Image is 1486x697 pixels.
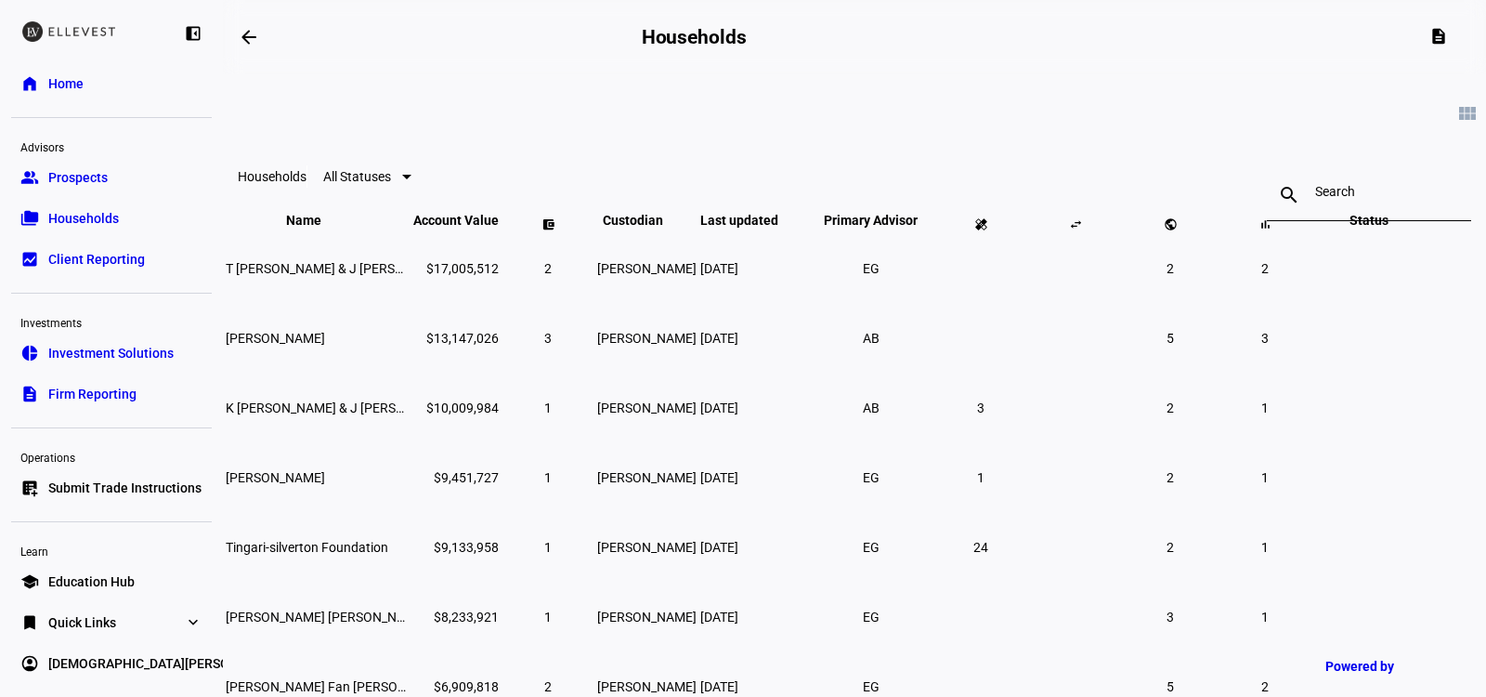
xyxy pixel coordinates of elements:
a: Powered by [1316,649,1458,683]
span: 1 [1261,540,1269,555]
eth-mat-symbol: pie_chart [20,344,39,362]
input: Search [1315,184,1423,199]
span: [PERSON_NAME] [597,610,697,625]
span: Larissa Karen Roesch [226,610,427,625]
td: $13,147,026 [412,304,500,372]
eth-mat-symbol: folder_copy [20,209,39,228]
a: descriptionFirm Reporting [11,375,212,413]
span: Account Value [413,213,499,228]
span: 2 [1167,540,1174,555]
span: Firm Reporting [48,385,137,403]
span: [PERSON_NAME] [597,261,697,276]
span: 5 [1167,331,1174,346]
a: bid_landscapeClient Reporting [11,241,212,278]
span: Client Reporting [48,250,145,269]
h2: Households [642,26,747,48]
span: 2 [544,261,552,276]
eth-mat-symbol: group [20,168,39,187]
eth-mat-symbol: description [20,385,39,403]
mat-icon: search [1267,184,1311,206]
span: T Yellin & J Copaken [226,261,459,276]
td: $8,233,921 [412,583,500,651]
span: Yvette Sze Fan Lui [226,679,452,694]
span: Custodian [603,213,691,228]
mat-icon: arrow_backwards [238,26,260,48]
span: [DATE] [700,540,738,555]
eth-mat-symbol: school [20,572,39,591]
span: Submit Trade Instructions [48,479,202,497]
span: 2 [1261,261,1269,276]
li: AB [854,322,888,355]
span: All Statuses [323,169,391,184]
span: Elizabeth Yntema [226,470,325,485]
li: EG [854,531,888,564]
span: Last updated [700,213,806,228]
span: 2 [1167,470,1174,485]
span: Quick Links [48,613,116,632]
td: $9,451,727 [412,443,500,511]
span: Investment Solutions [48,344,174,362]
span: 3 [1261,331,1269,346]
span: 2 [544,679,552,694]
span: [DATE] [700,261,738,276]
li: EG [854,600,888,634]
span: Home [48,74,84,93]
eth-mat-symbol: list_alt_add [20,479,39,497]
span: Primary Advisor [810,213,932,228]
eth-mat-symbol: home [20,74,39,93]
mat-icon: description [1429,27,1448,46]
span: [DATE] [700,610,738,625]
a: pie_chartInvestment Solutions [11,335,212,372]
span: [PERSON_NAME] [597,401,697,415]
a: folder_copyHouseholds [11,200,212,237]
mat-icon: view_module [1456,102,1479,125]
eth-mat-symbol: left_panel_close [184,24,202,43]
li: EG [854,252,888,285]
span: Education Hub [48,572,135,591]
a: groupProspects [11,159,212,196]
span: 1 [977,470,984,485]
span: 1 [1261,470,1269,485]
span: [DATE] [700,401,738,415]
div: Operations [11,443,212,469]
span: 1 [544,470,552,485]
span: Prospects [48,168,108,187]
span: Households [48,209,119,228]
span: 3 [1167,610,1174,625]
span: 1 [544,540,552,555]
span: [DATE] [700,679,738,694]
span: Julia Davies White [226,331,325,346]
span: [PERSON_NAME] [597,470,697,485]
td: $17,005,512 [412,234,500,302]
span: 3 [977,401,984,415]
span: Name [286,213,349,228]
span: Tingari-silverton Foundation [226,540,388,555]
span: 1 [544,401,552,415]
span: [PERSON_NAME] [597,331,697,346]
div: Investments [11,309,212,335]
span: [DATE] [700,331,738,346]
span: 1 [1261,401,1269,415]
div: Learn [11,537,212,563]
span: Status [1336,213,1402,228]
eth-mat-symbol: bookmark [20,613,39,632]
eth-mat-symbol: bid_landscape [20,250,39,269]
span: 2 [1167,261,1174,276]
span: 2 [1167,401,1174,415]
eth-mat-symbol: expand_more [184,613,202,632]
div: Advisors [11,133,212,159]
span: 24 [973,540,988,555]
span: 3 [544,331,552,346]
span: [PERSON_NAME] [597,540,697,555]
a: homeHome [11,65,212,102]
td: $9,133,958 [412,513,500,581]
span: [DEMOGRAPHIC_DATA][PERSON_NAME] [48,654,284,673]
span: [DATE] [700,470,738,485]
span: 1 [544,610,552,625]
eth-data-table-title: Households [238,169,306,184]
span: 1 [1261,610,1269,625]
li: EG [854,461,888,494]
span: 5 [1167,679,1174,694]
span: K Solimine & J Smolen [226,401,460,415]
span: 2 [1261,679,1269,694]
